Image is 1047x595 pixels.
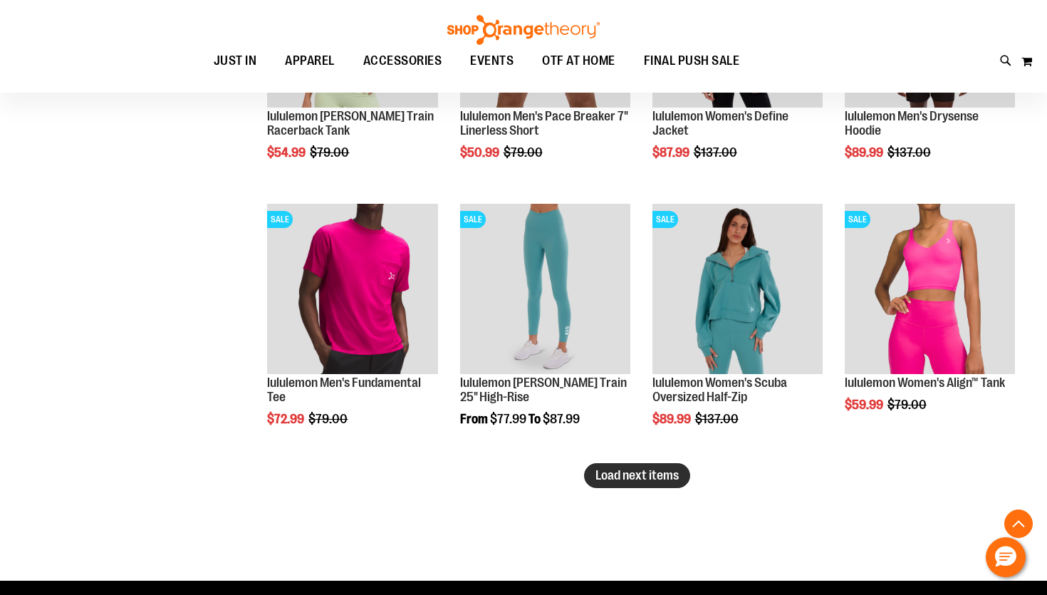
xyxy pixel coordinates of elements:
a: lululemon Women's Scuba Oversized Half-Zip [652,376,787,404]
span: $72.99 [267,412,306,426]
span: SALE [267,211,293,228]
span: JUST IN [214,45,257,77]
span: $89.99 [845,145,885,160]
span: $137.00 [694,145,739,160]
button: Hello, have a question? Let’s chat. [986,537,1026,577]
span: SALE [845,211,870,228]
span: $79.00 [310,145,351,160]
div: product [453,197,637,462]
img: Product image for lululemon Womens Scuba Oversized Half Zip [652,204,823,374]
span: $79.00 [308,412,350,426]
a: OTF lululemon Mens The Fundamental T Wild BerrySALE [267,204,437,376]
a: ACCESSORIES [349,45,457,78]
a: EVENTS [456,45,528,78]
a: lululemon [PERSON_NAME] Train 25" High-Rise [460,376,627,404]
span: $87.99 [543,412,580,426]
span: $79.00 [887,398,929,412]
span: $79.00 [504,145,545,160]
span: SALE [652,211,678,228]
span: To [528,412,541,426]
a: lululemon Women's Define Jacket [652,109,788,138]
div: product [260,197,444,462]
a: Product image for lululemon Womens Wunder Train High-Rise Tight 25inSALE [460,204,630,376]
span: $137.00 [887,145,933,160]
span: Load next items [595,468,679,482]
img: Product image for lululemon Womens Wunder Train High-Rise Tight 25in [460,204,630,374]
a: JUST IN [199,45,271,78]
a: lululemon Men's Pace Breaker 7" Linerless Short [460,109,627,138]
a: lululemon [PERSON_NAME] Train Racerback Tank [267,109,434,138]
a: Product image for lululemon Womens Scuba Oversized Half ZipSALE [652,204,823,376]
span: From [460,412,488,426]
span: EVENTS [470,45,514,77]
span: $89.99 [652,412,693,426]
span: FINAL PUSH SALE [644,45,740,77]
span: $50.99 [460,145,501,160]
button: Load next items [584,463,690,488]
img: Shop Orangetheory [445,15,602,45]
img: OTF lululemon Mens The Fundamental T Wild Berry [267,204,437,374]
a: APPAREL [271,45,349,77]
span: SALE [460,211,486,228]
a: Product image for lululemon Womens Align TankSALE [845,204,1015,376]
span: $87.99 [652,145,692,160]
span: APPAREL [285,45,335,77]
span: $77.99 [490,412,526,426]
a: lululemon Men's Drysense Hoodie [845,109,979,138]
div: product [645,197,830,462]
span: $54.99 [267,145,308,160]
span: ACCESSORIES [363,45,442,77]
span: OTF AT HOME [542,45,615,77]
a: FINAL PUSH SALE [630,45,754,78]
a: lululemon Men's Fundamental Tee [267,376,421,404]
span: $59.99 [845,398,885,412]
a: lululemon Women's Align™ Tank [845,376,1005,390]
button: Back To Top [1004,509,1033,538]
span: $137.00 [695,412,741,426]
a: OTF AT HOME [528,45,630,78]
div: product [838,197,1022,448]
img: Product image for lululemon Womens Align Tank [845,204,1015,374]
